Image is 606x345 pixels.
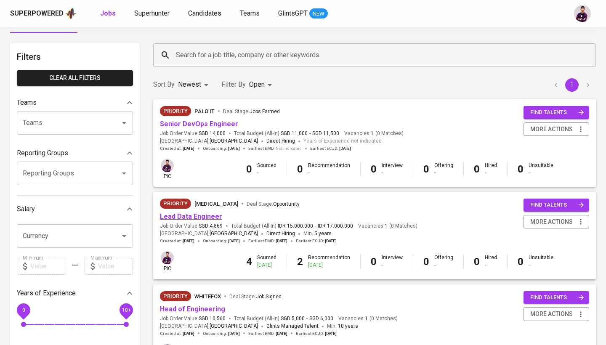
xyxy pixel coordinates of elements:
[308,254,350,268] div: Recommendation
[530,124,573,135] span: more actions
[203,331,240,337] span: Onboarding :
[228,238,240,244] span: [DATE]
[278,9,308,17] span: GlintsGPT
[240,8,261,19] a: Teams
[276,331,287,337] span: [DATE]
[281,315,305,322] span: SGD 5,000
[160,158,175,180] div: pic
[24,73,126,83] span: Clear All filters
[248,331,287,337] span: Earliest EMD :
[160,146,194,151] span: Created at :
[10,7,77,20] a: Superpoweredapp logo
[485,262,497,269] div: -
[160,120,238,128] a: Senior DevOps Engineer
[297,256,303,268] b: 2
[325,331,337,337] span: [DATE]
[278,223,313,230] span: IDR 15.000.000
[524,291,589,304] button: find talents
[246,163,252,175] b: 0
[160,130,226,137] span: Job Order Value
[203,238,240,244] span: Onboarding :
[160,315,226,322] span: Job Order Value
[234,315,333,322] span: Total Budget (All-In)
[485,162,497,176] div: Hired
[199,315,226,322] span: SGD 10,560
[434,169,453,176] div: -
[524,307,589,321] button: more actions
[382,254,403,268] div: Interview
[30,258,65,275] input: Value
[548,78,596,92] nav: pagination navigation
[183,146,194,151] span: [DATE]
[10,9,64,19] div: Superpowered
[529,169,553,176] div: -
[485,169,497,176] div: -
[530,293,584,303] span: find talents
[221,80,246,90] p: Filter By
[229,294,282,300] span: Deal Stage :
[423,163,429,175] b: 0
[308,162,350,176] div: Recommendation
[65,7,77,20] img: app logo
[183,331,194,337] span: [DATE]
[371,256,377,268] b: 0
[161,251,174,264] img: erwin@glints.com
[122,307,130,313] span: 10+
[382,262,403,269] div: -
[315,223,316,230] span: -
[160,107,191,115] span: Priority
[210,322,258,331] span: [GEOGRAPHIC_DATA]
[325,238,337,244] span: [DATE]
[160,305,225,313] a: Head of Engineering
[17,145,133,162] div: Reporting Groups
[474,163,480,175] b: 0
[338,323,358,329] span: 10 years
[524,199,589,212] button: find talents
[297,163,303,175] b: 0
[296,238,337,244] span: Earliest ECJD :
[344,130,404,137] span: Vacancies ( 0 Matches )
[266,323,319,329] span: Glints Managed Talent
[273,201,300,207] span: Opportunity
[248,238,287,244] span: Earliest EMD :
[249,80,265,88] span: Open
[565,78,579,92] button: page 1
[194,293,221,300] span: Whitefox
[529,262,553,269] div: -
[17,70,133,86] button: Clear All filters
[382,162,403,176] div: Interview
[194,108,215,114] span: Palo IT
[529,254,553,268] div: Unsuitable
[210,230,258,238] span: [GEOGRAPHIC_DATA]
[118,167,130,179] button: Open
[434,162,453,176] div: Offering
[308,169,350,176] div: -
[266,231,295,236] span: Direct Hiring
[530,217,573,227] span: more actions
[203,146,240,151] span: Onboarding :
[118,117,130,129] button: Open
[529,162,553,176] div: Unsuitable
[160,223,223,230] span: Job Order Value
[518,256,524,268] b: 0
[574,5,591,22] img: erwin@glints.com
[188,8,223,19] a: Candidates
[178,77,211,93] div: Newest
[423,256,429,268] b: 0
[134,8,171,19] a: Superhunter
[530,200,584,210] span: find talents
[518,163,524,175] b: 0
[278,8,328,19] a: GlintsGPT NEW
[246,256,252,268] b: 4
[17,148,68,158] p: Reporting Groups
[524,215,589,229] button: more actions
[228,146,240,151] span: [DATE]
[17,94,133,111] div: Teams
[100,9,116,17] b: Jobs
[223,109,280,114] span: Deal Stage :
[296,331,337,337] span: Earliest ECJD :
[382,169,403,176] div: -
[474,256,480,268] b: 0
[250,109,280,114] span: Jobs Farmed
[257,254,276,268] div: Sourced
